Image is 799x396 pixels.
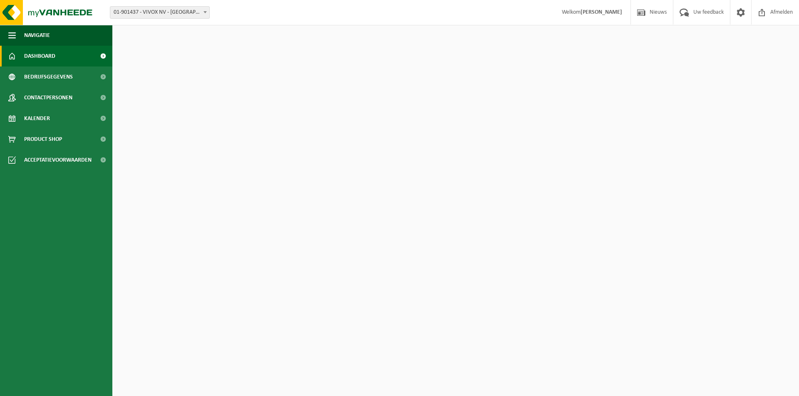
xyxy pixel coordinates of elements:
span: 01-901437 - VIVOX NV - HARELBEKE [110,7,209,18]
span: Kalender [24,108,50,129]
span: 01-901437 - VIVOX NV - HARELBEKE [110,6,210,19]
span: Navigatie [24,25,50,46]
span: Product Shop [24,129,62,150]
span: Contactpersonen [24,87,72,108]
strong: [PERSON_NAME] [581,9,622,15]
span: Dashboard [24,46,55,66]
span: Acceptatievoorwaarden [24,150,92,170]
span: Bedrijfsgegevens [24,66,73,87]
